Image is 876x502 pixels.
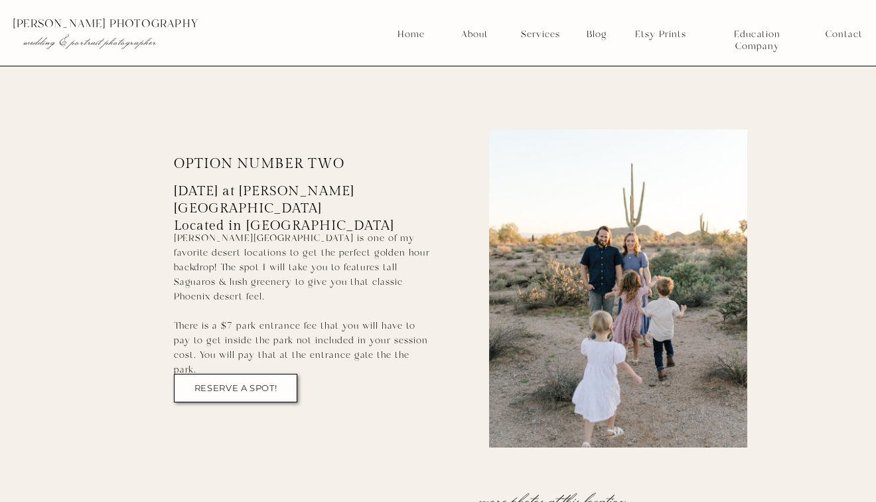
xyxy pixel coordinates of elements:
[397,29,425,41] a: Home
[630,29,691,41] a: Etsy Prints
[13,18,230,30] p: [PERSON_NAME] photography
[516,29,565,41] a: Services
[23,35,203,48] p: wedding & portrait photographer
[174,231,432,345] p: [PERSON_NAME][GEOGRAPHIC_DATA] is one of my favorite desert locations to get the perfect golden h...
[457,29,491,41] a: About
[174,157,376,173] p: option number two
[711,29,803,41] a: Education Company
[582,29,611,41] a: Blog
[192,383,279,393] a: RESERVE A SPOT!
[174,183,437,219] p: [DATE] at [PERSON_NAME][GEOGRAPHIC_DATA] Located in [GEOGRAPHIC_DATA]
[826,29,862,41] a: Contact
